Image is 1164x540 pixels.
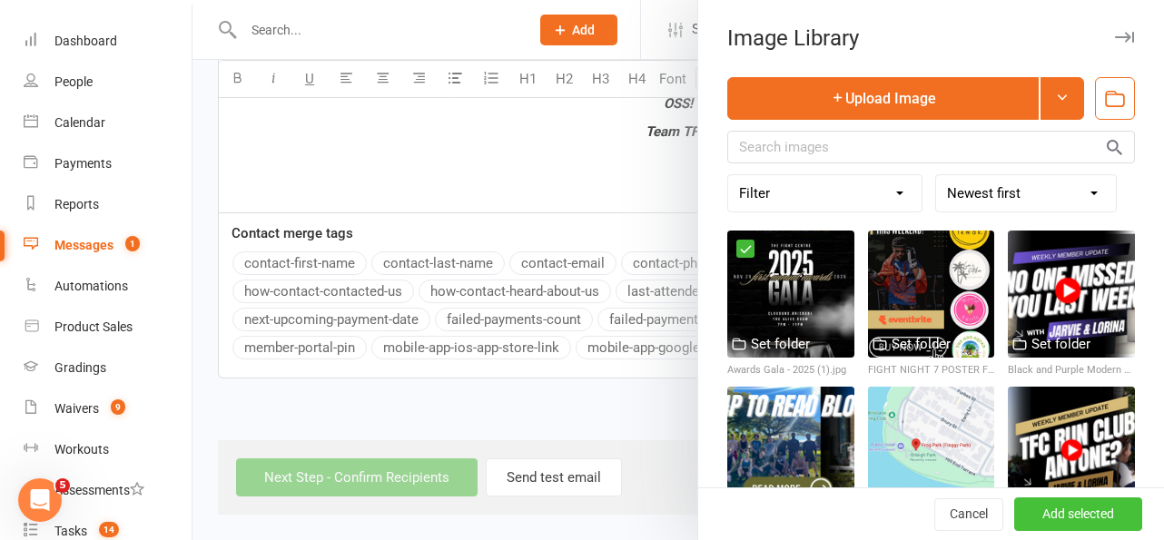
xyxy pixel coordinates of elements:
span: 1 [125,236,140,251]
div: Gradings [54,360,106,375]
a: Gradings [24,348,192,388]
a: Product Sales [24,307,192,348]
a: Messages 1 [24,225,192,266]
img: Black and Purple Modern Business Podcast Youtube Thumbnail (15).png [727,387,854,514]
a: Calendar [24,103,192,143]
div: Automations [54,279,128,293]
div: Product Sales [54,319,133,334]
a: Assessments [24,470,192,511]
div: Set folder [1031,333,1090,355]
a: Workouts [24,429,192,470]
div: Set folder [892,333,951,355]
img: Black and Purple Modern Business Podcast Youtube Thumbnail (12).png [1008,387,1135,514]
div: FIGHT NIGHT 7 POSTER FINAL.png [868,362,995,378]
img: Screenshot 2025-07-26 at 7.19.05 PM.png [868,387,995,514]
button: Upload Image [727,77,1039,120]
div: Assessments [54,483,144,497]
img: Awards Gala - 2025 (1).jpg [727,231,854,358]
div: Awards Gala - 2025 (1).jpg [727,362,854,378]
div: Black and Purple Modern Business Podcast Youtube Thumbnail (14).png [1008,362,1135,378]
div: Calendar [54,115,105,130]
span: 14 [99,522,119,537]
img: FIGHT NIGHT 7 POSTER FINAL.png [868,231,995,358]
button: Add selected [1014,498,1142,531]
div: Dashboard [54,34,117,48]
div: People [54,74,93,89]
div: Tasks [54,524,87,538]
a: Dashboard [24,21,192,62]
button: Cancel [934,498,1003,531]
div: Reports [54,197,99,211]
iframe: Intercom live chat [18,478,62,522]
a: Automations [24,266,192,307]
input: Search images [727,131,1135,163]
a: Reports [24,184,192,225]
div: Set folder [751,333,810,355]
div: Payments [54,156,112,171]
span: 5 [55,478,70,493]
span: 9 [111,399,125,415]
div: Messages [54,238,113,252]
div: Image Library [698,25,1164,51]
div: Workouts [54,442,109,457]
a: Waivers 9 [24,388,192,429]
a: People [24,62,192,103]
div: Waivers [54,401,99,416]
img: Black and Purple Modern Business Podcast Youtube Thumbnail (14).png [1008,231,1135,358]
a: Payments [24,143,192,184]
